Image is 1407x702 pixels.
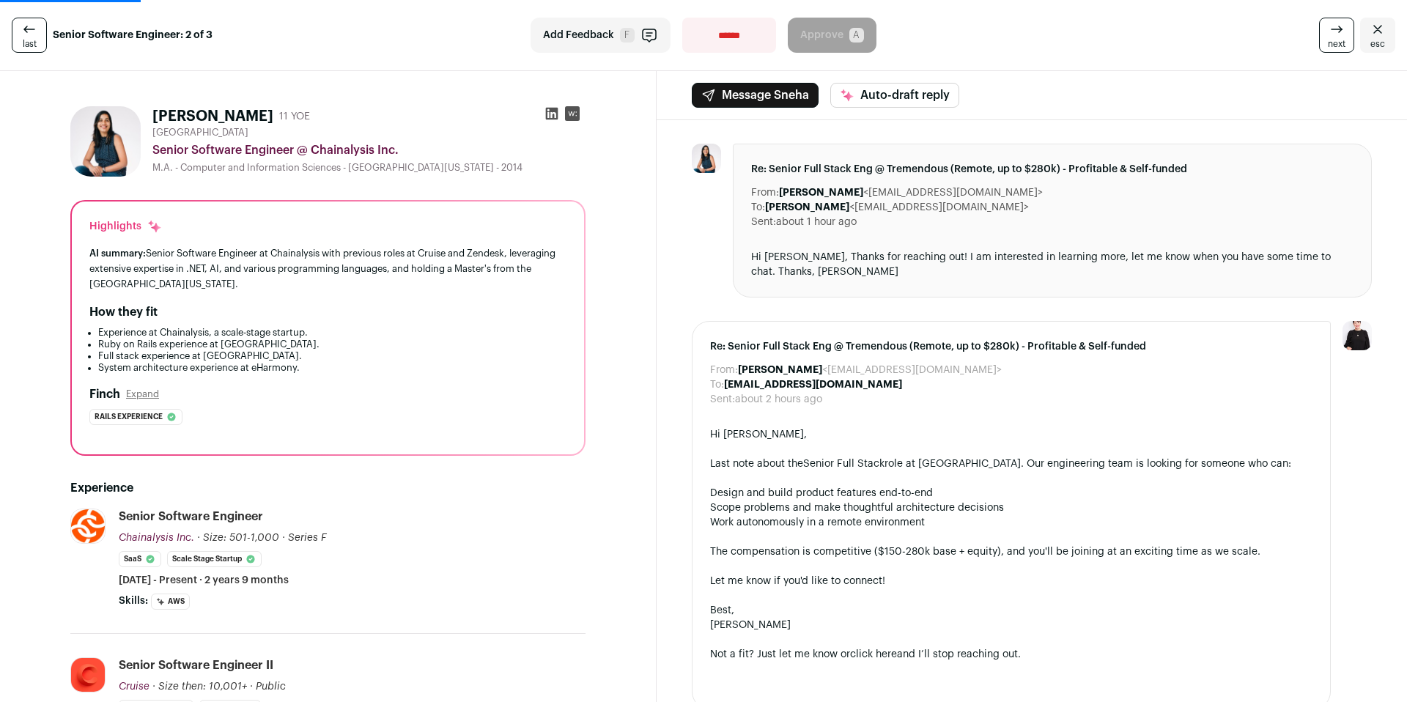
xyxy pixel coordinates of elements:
[543,28,614,43] span: Add Feedback
[71,658,105,692] img: 2ddb4485eb45a6d78e683d23f66d3ed96adf1ef380973249cd40887bf2e291b9.jpg
[531,18,671,53] button: Add Feedback F
[89,245,566,292] div: Senior Software Engineer at Chainalysis with previous roles at Cruise and Zendesk, leveraging ext...
[152,141,586,159] div: Senior Software Engineer @ Chainalysis Inc.
[751,250,1354,279] div: Hi [PERSON_NAME], Thanks for reaching out! I am interested in learning more, let me know when you...
[779,188,863,198] b: [PERSON_NAME]
[1370,38,1385,50] span: esc
[95,410,163,424] span: Rails experience
[98,339,566,350] li: Ruby on Rails experience at [GEOGRAPHIC_DATA].
[288,533,327,543] span: Series F
[620,28,635,43] span: F
[152,127,248,138] span: [GEOGRAPHIC_DATA]
[152,162,586,174] div: M.A. - Computer and Information Sciences - [GEOGRAPHIC_DATA][US_STATE] - 2014
[751,200,765,215] dt: To:
[167,551,262,567] li: Scale Stage Startup
[89,219,162,234] div: Highlights
[89,385,120,403] h2: Finch
[89,303,158,321] h2: How they fit
[751,162,1354,177] span: Re: Senior Full Stack Eng @ Tremendous (Remote, up to $280k) - Profitable & Self-funded
[151,594,190,610] li: AWS
[119,681,149,692] span: Cruise
[126,388,159,400] button: Expand
[250,679,253,694] span: ·
[1360,18,1395,53] a: Close
[776,215,857,229] dd: about 1 hour ago
[710,486,1312,500] li: Design and build product features end-to-end
[751,215,776,229] dt: Sent:
[71,509,105,543] img: 3f11577dffa13d57314c094654ea905ebfdc06c6230e97ce769448766915dec9.jpg
[692,144,721,173] img: 6065c5c2081709d026abbaba977fbf6d524315e99be182c8f2543e4b394e403a
[279,109,310,124] div: 11 YOE
[23,38,37,50] span: last
[98,350,566,362] li: Full stack experience at [GEOGRAPHIC_DATA].
[119,533,194,543] span: Chainalysis Inc.
[1319,18,1354,53] a: next
[710,603,1312,618] div: Best,
[803,459,885,469] a: Senior Full Stack
[710,392,735,407] dt: Sent:
[53,28,213,43] strong: Senior Software Engineer: 2 of 3
[850,649,897,659] a: click here
[710,618,1312,632] div: [PERSON_NAME]
[692,83,819,108] button: Message Sneha
[724,380,902,390] b: [EMAIL_ADDRESS][DOMAIN_NAME]
[1328,38,1345,50] span: next
[710,574,1312,588] div: Let me know if you'd like to connect!
[119,551,161,567] li: SaaS
[735,392,822,407] dd: about 2 hours ago
[710,500,1312,515] li: Scope problems and make thoughtful architecture decisions
[710,515,1312,530] li: Work autonomously in a remote environment
[119,594,148,608] span: Skills:
[738,363,1002,377] dd: <[EMAIL_ADDRESS][DOMAIN_NAME]>
[738,365,822,375] b: [PERSON_NAME]
[119,657,273,673] div: Senior Software Engineer II
[70,106,141,177] img: 6065c5c2081709d026abbaba977fbf6d524315e99be182c8f2543e4b394e403a
[710,647,1312,662] div: Not a fit? Just let me know or and I’ll stop reaching out.
[710,544,1312,559] div: The compensation is competitive ($150-280k base + equity), and you'll be joining at an exciting t...
[152,681,247,692] span: · Size then: 10,001+
[256,681,286,692] span: Public
[830,83,959,108] button: Auto-draft reply
[779,185,1043,200] dd: <[EMAIL_ADDRESS][DOMAIN_NAME]>
[119,573,289,588] span: [DATE] - Present · 2 years 9 months
[98,362,566,374] li: System architecture experience at eHarmony.
[1343,321,1372,350] img: 9240684-medium_jpg
[751,185,779,200] dt: From:
[710,363,738,377] dt: From:
[197,533,279,543] span: · Size: 501-1,000
[710,427,1312,442] div: Hi [PERSON_NAME],
[12,18,47,53] a: last
[119,509,263,525] div: Senior Software Engineer
[98,327,566,339] li: Experience at Chainalysis, a scale-stage startup.
[710,339,1312,354] span: Re: Senior Full Stack Eng @ Tremendous (Remote, up to $280k) - Profitable & Self-funded
[765,200,1029,215] dd: <[EMAIL_ADDRESS][DOMAIN_NAME]>
[710,377,724,392] dt: To:
[765,202,849,213] b: [PERSON_NAME]
[710,457,1312,471] div: Last note about the role at [GEOGRAPHIC_DATA]. Our engineering team is looking for someone who can:
[70,479,586,497] h2: Experience
[89,248,146,258] span: AI summary:
[282,531,285,545] span: ·
[152,106,273,127] h1: [PERSON_NAME]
